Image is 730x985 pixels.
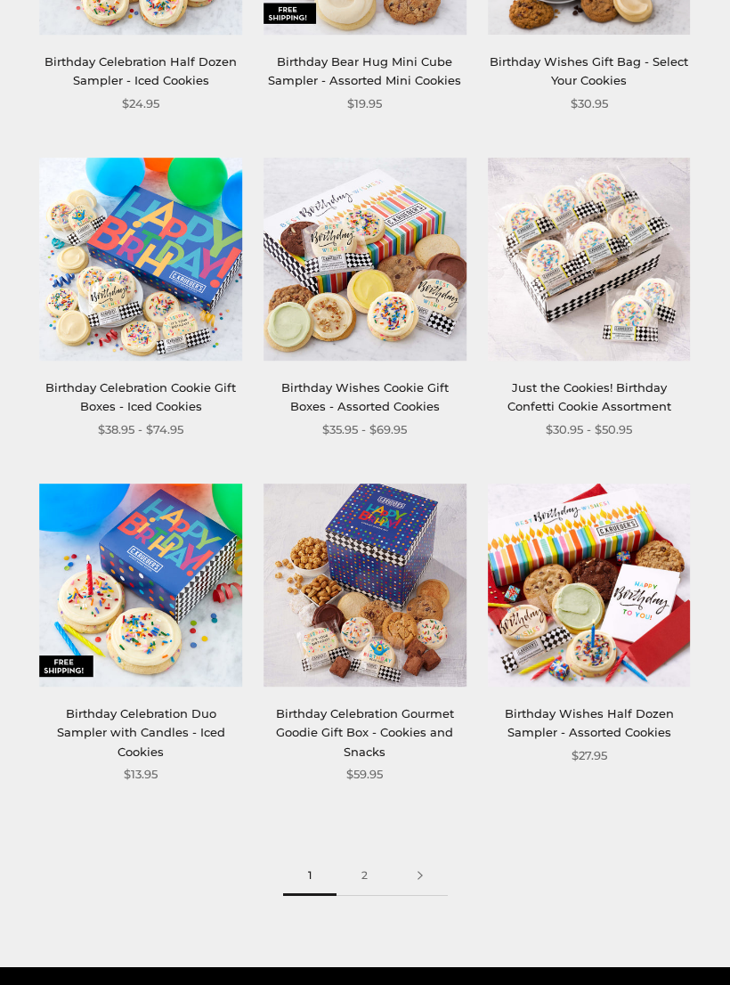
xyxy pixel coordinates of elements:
img: Birthday Wishes Half Dozen Sampler - Assorted Cookies [488,484,691,688]
a: Birthday Celebration Half Dozen Sampler - Iced Cookies [45,55,237,88]
img: Birthday Wishes Cookie Gift Boxes - Assorted Cookies [264,159,466,362]
a: Birthday Wishes Gift Bag - Select Your Cookies [490,55,688,88]
a: 2 [337,857,393,897]
a: Next page [393,857,448,897]
a: Birthday Celebration Gourmet Goodie Gift Box - Cookies and Snacks [276,707,454,760]
iframe: Sign Up via Text for Offers [14,917,184,971]
span: $27.95 [572,747,607,766]
a: Just the Cookies! Birthday Confetti Cookie Assortment [507,381,671,414]
span: $38.95 - $74.95 [98,421,183,440]
img: Birthday Celebration Gourmet Goodie Gift Box - Cookies and Snacks [264,484,466,688]
a: Birthday Bear Hug Mini Cube Sampler - Assorted Mini Cookies [268,55,461,88]
span: $13.95 [124,766,158,785]
a: Birthday Wishes Half Dozen Sampler - Assorted Cookies [505,707,674,740]
span: $19.95 [347,95,382,114]
span: 1 [283,857,337,897]
span: $59.95 [346,766,383,785]
a: Birthday Wishes Cookie Gift Boxes - Assorted Cookies [281,381,449,414]
span: $24.95 [122,95,159,114]
img: Birthday Celebration Duo Sampler with Candles - Iced Cookies [40,484,243,688]
span: $30.95 - $50.95 [546,421,632,440]
span: $30.95 [571,95,608,114]
img: Just the Cookies! Birthday Confetti Cookie Assortment [488,159,691,362]
span: $35.95 - $69.95 [322,421,407,440]
img: Birthday Celebration Cookie Gift Boxes - Iced Cookies [40,159,243,362]
a: Birthday Celebration Cookie Gift Boxes - Iced Cookies [45,381,236,414]
a: Birthday Celebration Duo Sampler with Candles - Iced Cookies [57,707,225,760]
